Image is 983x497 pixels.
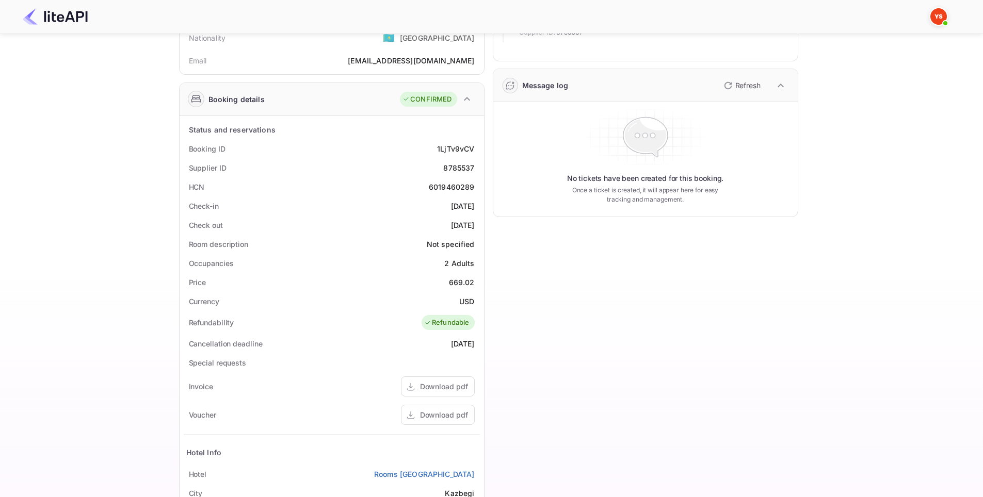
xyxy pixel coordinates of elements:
div: [DATE] [451,338,475,349]
div: Check-in [189,201,219,211]
div: Nationality [189,32,226,43]
button: Refresh [718,77,765,94]
div: Price [189,277,206,288]
div: Special requests [189,357,246,368]
div: Refundability [189,317,234,328]
img: Yandex Support [930,8,947,25]
div: 8785537 [443,162,474,173]
div: 2 Adults [444,258,474,269]
p: No tickets have been created for this booking. [567,173,724,184]
p: Refresh [735,80,761,91]
div: Supplier ID [189,162,227,173]
div: HCN [189,181,205,192]
div: Status and reservations [189,124,276,135]
div: USD [459,296,474,307]
div: Message log [522,80,569,91]
div: CONFIRMED [402,94,452,105]
div: Check out [189,220,223,230]
div: [GEOGRAPHIC_DATA] [400,32,475,43]
div: Currency [189,296,219,307]
div: 669.02 [449,277,475,288]
div: Occupancies [189,258,234,269]
div: [DATE] [451,201,475,211]
div: Download pdf [420,409,468,420]
div: Cancellation deadline [189,338,263,349]
div: [DATE] [451,220,475,230]
div: Hotel [189,469,207,479]
div: Voucher [189,409,216,420]
div: 1LjTv9vCV [437,143,474,154]
div: Hotel Info [186,447,222,458]
a: Rooms [GEOGRAPHIC_DATA] [374,469,474,479]
div: Refundable [424,318,470,328]
img: LiteAPI Logo [23,8,88,25]
div: Booking ID [189,143,225,154]
div: 6019460289 [429,181,475,192]
div: Not specified [427,239,475,250]
div: Email [189,55,207,66]
div: Download pdf [420,381,468,392]
div: Invoice [189,381,213,392]
span: United States [383,28,395,47]
div: [EMAIL_ADDRESS][DOMAIN_NAME] [348,55,474,66]
div: Booking details [208,94,265,105]
p: Once a ticket is created, it will appear here for easy tracking and management. [564,186,727,204]
div: Room description [189,239,248,250]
